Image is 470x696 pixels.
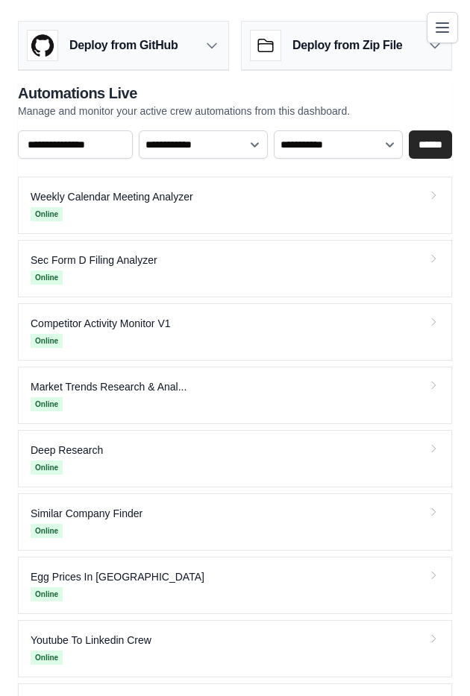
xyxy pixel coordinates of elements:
[31,379,187,394] p: Market Trends Research & Anal...
[395,624,470,696] iframe: Chat Widget
[31,207,63,221] span: Online
[427,12,458,43] button: Toggle navigation
[28,31,57,60] img: GitHub Logo
[18,493,452,551] a: Similar Company Finder Online
[31,524,63,538] span: Online
[31,461,63,475] span: Online
[18,83,350,104] h2: Automations Live
[18,430,452,487] a: Deep Research Online
[31,334,63,348] span: Online
[18,367,452,424] a: Market Trends Research & Anal... Online
[31,316,171,331] p: Competitor Activity Monitor V1
[18,104,350,118] p: Manage and monitor your active crew automations from this dashboard.
[18,620,452,677] a: Youtube To Linkedin Crew Online
[31,397,63,411] span: Online
[18,557,452,614] a: Egg Prices In [GEOGRAPHIC_DATA] Online
[31,271,63,285] span: Online
[31,633,151,648] p: Youtube To Linkedin Crew
[292,37,402,54] h3: Deploy from Zip File
[31,189,193,204] p: Weekly Calendar Meeting Analyzer
[18,177,452,234] a: Weekly Calendar Meeting Analyzer Online
[69,37,178,54] h3: Deploy from GitHub
[31,651,63,665] span: Online
[31,569,204,584] p: Egg Prices In [GEOGRAPHIC_DATA]
[31,253,157,268] p: Sec Form D Filing Analyzer
[18,303,452,361] a: Competitor Activity Monitor V1 Online
[31,587,63,601] span: Online
[18,240,452,297] a: Sec Form D Filing Analyzer Online
[31,506,142,521] p: Similar Company Finder
[31,443,103,458] p: Deep Research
